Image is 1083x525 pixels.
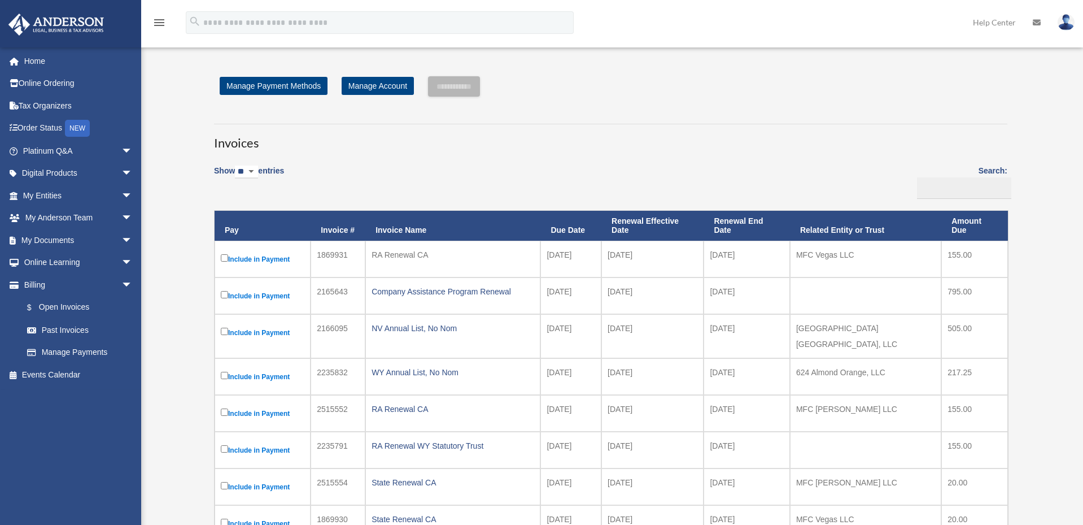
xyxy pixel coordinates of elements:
div: NEW [65,120,90,137]
td: 2515554 [311,468,365,505]
th: Invoice #: activate to sort column ascending [311,211,365,241]
a: My Anderson Teamarrow_drop_down [8,207,150,229]
td: 624 Almond Orange, LLC [790,358,941,395]
td: [DATE] [704,241,790,277]
td: 2235832 [311,358,365,395]
a: Tax Organizers [8,94,150,117]
td: [DATE] [601,432,704,468]
td: [DATE] [601,468,704,505]
td: 155.00 [941,241,1008,277]
img: Anderson Advisors Platinum Portal [5,14,107,36]
label: Include in Payment [221,406,304,420]
a: Past Invoices [16,319,144,341]
a: My Documentsarrow_drop_down [8,229,150,251]
div: RA Renewal CA [372,247,534,263]
label: Show entries [214,164,284,190]
span: arrow_drop_down [121,184,144,207]
td: [DATE] [601,277,704,314]
h3: Invoices [214,124,1007,152]
td: 795.00 [941,277,1008,314]
input: Search: [917,177,1011,199]
a: Home [8,50,150,72]
th: Amount Due: activate to sort column ascending [941,211,1008,241]
input: Include in Payment [221,291,228,298]
div: NV Annual List, No Nom [372,320,534,336]
a: Manage Payment Methods [220,77,327,95]
td: 505.00 [941,314,1008,358]
i: search [189,15,201,28]
a: Online Learningarrow_drop_down [8,251,150,274]
td: [DATE] [540,432,601,468]
td: 155.00 [941,432,1008,468]
td: 155.00 [941,395,1008,432]
a: Digital Productsarrow_drop_down [8,162,150,185]
th: Due Date: activate to sort column ascending [540,211,601,241]
span: arrow_drop_down [121,229,144,252]
i: menu [152,16,166,29]
a: Online Ordering [8,72,150,95]
td: [DATE] [601,314,704,358]
th: Invoice Name: activate to sort column ascending [365,211,540,241]
td: [DATE] [540,358,601,395]
td: [DATE] [601,241,704,277]
input: Include in Payment [221,254,228,262]
input: Include in Payment [221,372,228,379]
td: MFC Vegas LLC [790,241,941,277]
label: Include in Payment [221,326,304,340]
a: Platinum Q&Aarrow_drop_down [8,140,150,162]
td: [DATE] [601,358,704,395]
a: Events Calendar [8,363,150,386]
div: Company Assistance Program Renewal [372,284,534,300]
td: MFC [PERSON_NAME] LLC [790,468,941,505]
td: 217.25 [941,358,1008,395]
td: [DATE] [704,468,790,505]
select: Showentries [235,166,258,179]
td: [DATE] [704,395,790,432]
td: [DATE] [540,241,601,277]
label: Include in Payment [221,289,304,303]
th: Renewal End Date: activate to sort column ascending [704,211,790,241]
td: 2166095 [311,314,365,358]
a: Manage Account [342,77,414,95]
th: Pay: activate to sort column descending [215,211,311,241]
td: [DATE] [540,468,601,505]
input: Include in Payment [221,328,228,335]
div: WY Annual List, No Nom [372,365,534,380]
input: Include in Payment [221,409,228,416]
input: Include in Payment [221,445,228,453]
input: Include in Payment [221,482,228,489]
th: Related Entity or Trust: activate to sort column ascending [790,211,941,241]
td: [DATE] [704,277,790,314]
a: Order StatusNEW [8,117,150,140]
div: RA Renewal CA [372,401,534,417]
a: My Entitiesarrow_drop_down [8,184,150,207]
span: arrow_drop_down [121,207,144,230]
td: [DATE] [540,277,601,314]
label: Search: [913,164,1007,199]
td: [GEOGRAPHIC_DATA] [GEOGRAPHIC_DATA], LLC [790,314,941,358]
a: Billingarrow_drop_down [8,274,144,296]
td: 1869931 [311,241,365,277]
label: Include in Payment [221,370,304,384]
td: [DATE] [601,395,704,432]
td: [DATE] [704,314,790,358]
span: arrow_drop_down [121,162,144,185]
label: Include in Payment [221,480,304,494]
a: $Open Invoices [16,296,138,319]
td: MFC [PERSON_NAME] LLC [790,395,941,432]
span: arrow_drop_down [121,140,144,163]
label: Include in Payment [221,252,304,266]
label: Include in Payment [221,443,304,457]
td: 2515552 [311,395,365,432]
a: menu [152,20,166,29]
td: 2235791 [311,432,365,468]
div: State Renewal CA [372,475,534,491]
a: Manage Payments [16,341,144,364]
td: [DATE] [540,314,601,358]
td: 20.00 [941,468,1008,505]
td: [DATE] [540,395,601,432]
td: 2165643 [311,277,365,314]
span: $ [33,301,39,315]
div: RA Renewal WY Statutory Trust [372,438,534,454]
img: User Pic [1058,14,1075,31]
